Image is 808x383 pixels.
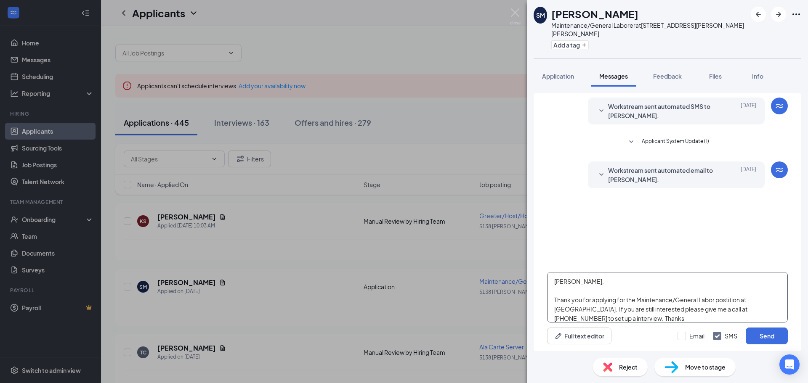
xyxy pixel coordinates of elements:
svg: Pen [554,332,563,340]
button: Send [746,328,788,344]
svg: ArrowRight [773,9,784,19]
div: SM [536,11,545,19]
span: Messages [599,72,628,80]
h1: [PERSON_NAME] [551,7,638,21]
svg: SmallChevronDown [596,106,606,116]
span: Info [752,72,763,80]
button: SmallChevronDownApplicant System Update (1) [626,137,709,147]
span: Applicant System Update (1) [642,137,709,147]
svg: WorkstreamLogo [774,165,784,175]
span: [DATE] [741,166,756,184]
svg: SmallChevronDown [596,170,606,180]
svg: ArrowLeftNew [753,9,763,19]
svg: SmallChevronDown [626,137,636,147]
button: Full text editorPen [547,328,611,344]
span: Workstream sent automated SMS to [PERSON_NAME]. [608,102,718,120]
svg: Ellipses [791,9,801,19]
span: Files [709,72,722,80]
svg: Plus [582,42,587,48]
div: Maintenance/General Laborer at [STREET_ADDRESS][PERSON_NAME][PERSON_NAME] [551,21,747,38]
textarea: [PERSON_NAME], Thank you for applying for the Maintenance/General Labor postition at [GEOGRAPHIC_... [547,272,788,322]
span: Feedback [653,72,682,80]
span: [DATE] [741,102,756,120]
svg: WorkstreamLogo [774,101,784,111]
span: Workstream sent automated email to [PERSON_NAME]. [608,166,718,184]
span: Application [542,72,574,80]
button: ArrowRight [771,7,786,22]
button: ArrowLeftNew [751,7,766,22]
div: Open Intercom Messenger [779,354,800,375]
span: Move to stage [685,362,726,372]
span: Reject [619,362,638,372]
button: PlusAdd a tag [551,40,589,49]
